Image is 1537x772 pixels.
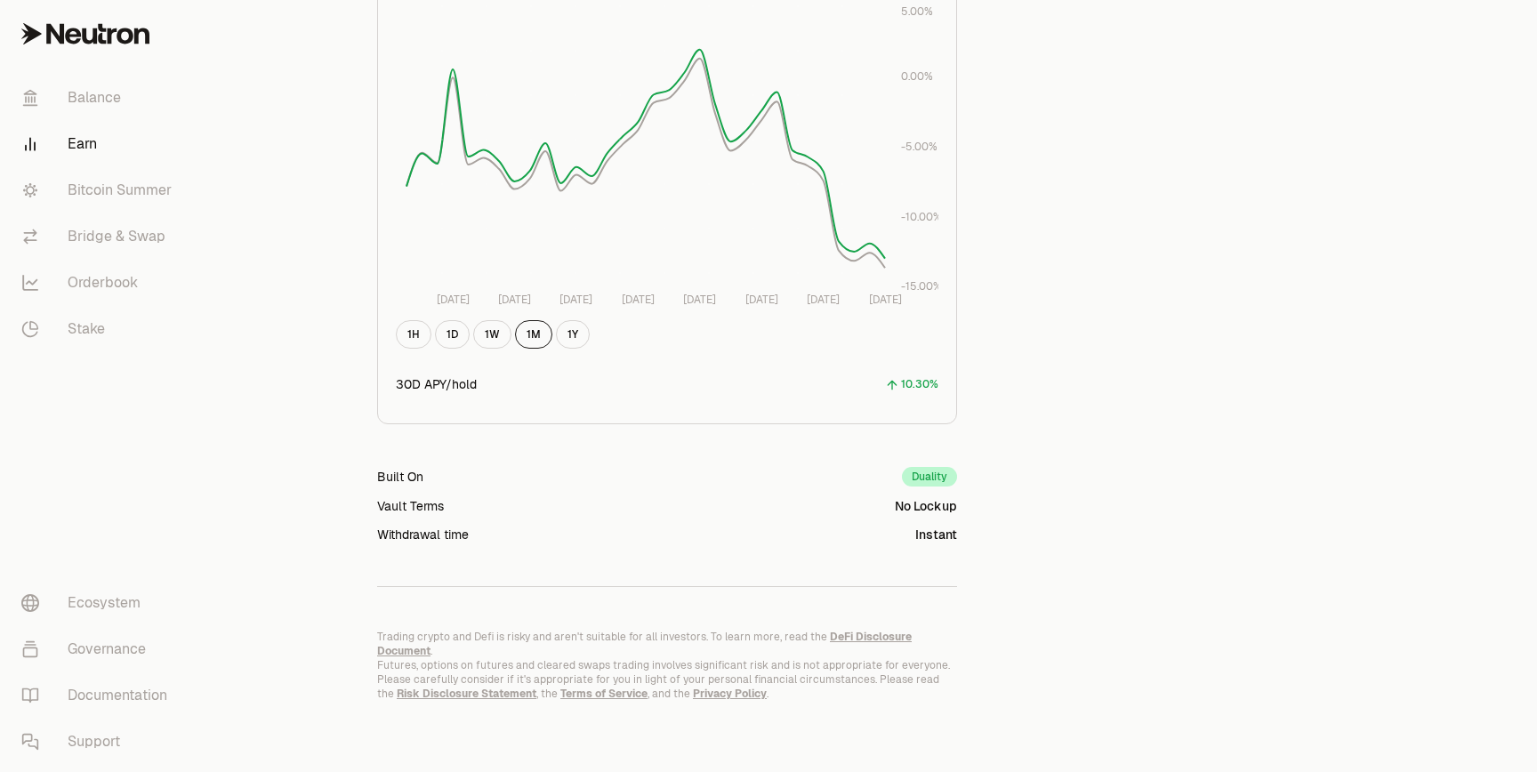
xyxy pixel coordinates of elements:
[7,121,192,167] a: Earn
[7,213,192,260] a: Bridge & Swap
[377,658,957,701] p: Futures, options on futures and cleared swaps trading involves significant risk and is not approp...
[807,293,840,307] tspan: [DATE]
[7,719,192,765] a: Support
[377,526,469,543] div: Withdrawal time
[7,167,192,213] a: Bitcoin Summer
[693,687,767,701] a: Privacy Policy
[556,320,590,349] button: 1Y
[435,320,470,349] button: 1D
[377,630,957,658] p: Trading crypto and Defi is risky and aren't suitable for all investors. To learn more, read the .
[901,279,942,294] tspan: -15.00%
[515,320,552,349] button: 1M
[377,630,912,658] a: DeFi Disclosure Document
[902,467,957,487] div: Duality
[377,468,423,486] div: Built On
[377,497,444,515] div: Vault Terms
[7,75,192,121] a: Balance
[437,293,470,307] tspan: [DATE]
[498,293,531,307] tspan: [DATE]
[397,687,536,701] a: Risk Disclosure Statement
[901,210,942,224] tspan: -10.00%
[473,320,511,349] button: 1W
[745,293,778,307] tspan: [DATE]
[901,374,938,395] div: 10.30%
[869,293,902,307] tspan: [DATE]
[895,497,957,515] div: No Lockup
[622,293,655,307] tspan: [DATE]
[7,672,192,719] a: Documentation
[901,69,933,84] tspan: 0.00%
[560,687,648,701] a: Terms of Service
[7,626,192,672] a: Governance
[683,293,716,307] tspan: [DATE]
[7,580,192,626] a: Ecosystem
[901,4,933,19] tspan: 5.00%
[7,260,192,306] a: Orderbook
[396,375,477,393] div: 30D APY/hold
[901,140,937,154] tspan: -5.00%
[559,293,592,307] tspan: [DATE]
[7,306,192,352] a: Stake
[915,526,957,543] div: Instant
[396,320,431,349] button: 1H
